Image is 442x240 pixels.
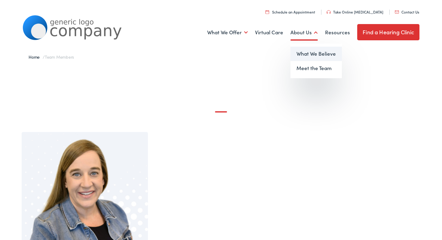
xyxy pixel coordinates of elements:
[266,9,315,14] a: Schedule an Appointment
[255,21,283,44] a: Virtual Care
[266,10,269,14] img: utility icon
[357,24,419,40] a: Find a Hearing Clinic
[45,54,74,60] span: Team Members
[327,10,331,14] img: utility icon
[327,9,383,14] a: Take Online [MEDICAL_DATA]
[325,21,350,44] a: Resources
[29,54,74,60] span: /
[290,61,342,75] a: Meet the Team
[207,21,248,44] a: What We Offer
[395,9,419,14] a: Contact Us
[395,11,399,14] img: utility icon
[290,47,342,61] a: What We Believe
[290,21,318,44] a: About Us
[29,54,43,60] a: Home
